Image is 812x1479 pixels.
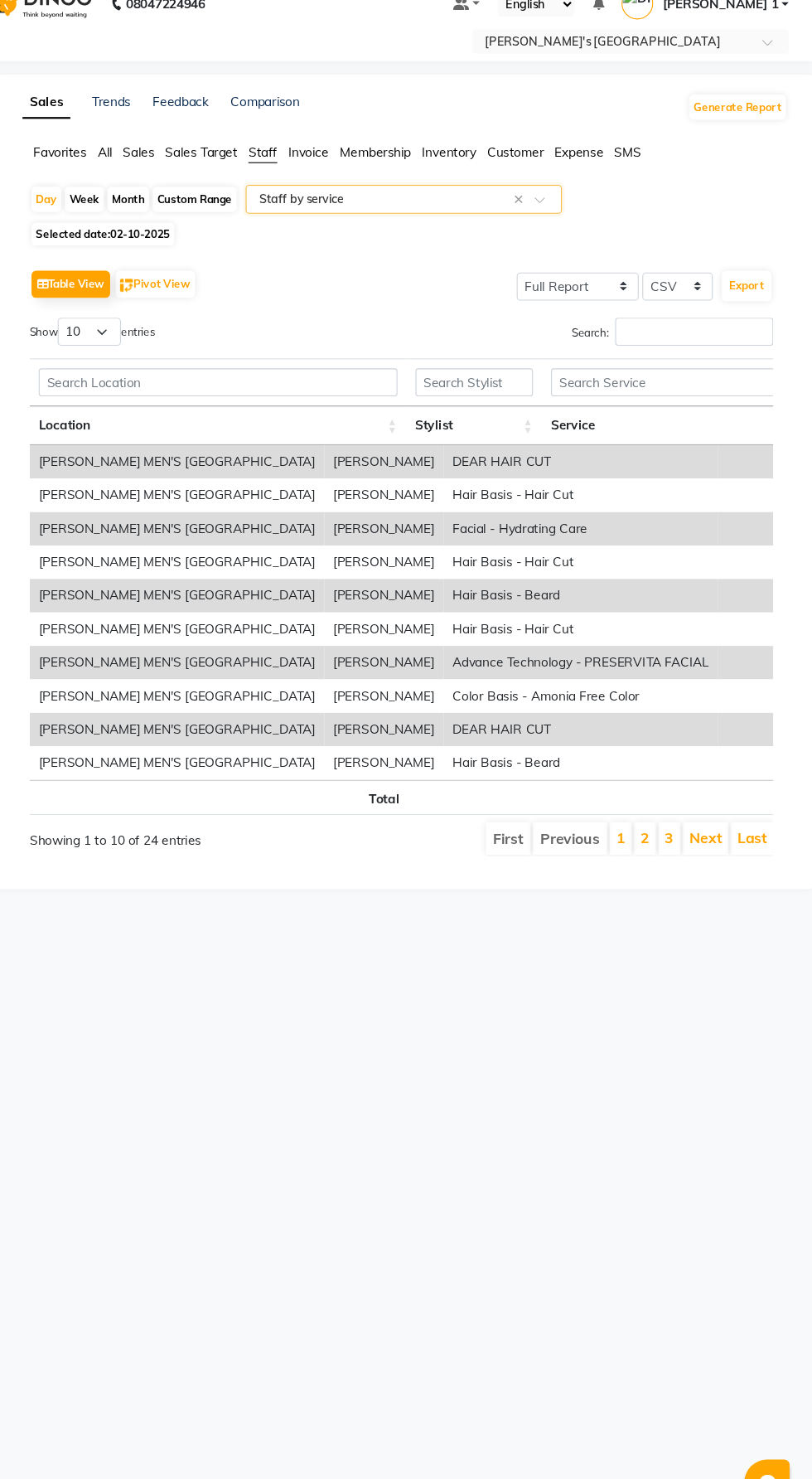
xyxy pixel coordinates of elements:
td: Hair Basis - Hair Cut [474,588,726,618]
td: [PERSON_NAME] [365,710,474,741]
th: Total [94,741,442,773]
button: Generate Report [699,113,788,136]
img: pivot.png [177,282,190,294]
span: Sales [180,158,209,173]
div: Custom Range [207,197,284,221]
a: 1 [632,786,640,803]
span: Favorites [98,158,147,173]
td: DEAR HAIR CUT [474,434,726,465]
td: [PERSON_NAME] [365,649,474,680]
a: Feedback [207,112,259,127]
td: [PERSON_NAME] MEN'S [GEOGRAPHIC_DATA] [94,557,365,588]
td: [PERSON_NAME] MEN'S [GEOGRAPHIC_DATA] [94,680,365,710]
a: Trends [152,112,187,127]
span: SMS [631,158,655,173]
td: [PERSON_NAME] [365,557,474,588]
button: Table View [96,274,168,299]
div: Showing 1 to 10 of 24 entries [94,778,364,806]
td: [PERSON_NAME] MEN'S [GEOGRAPHIC_DATA] [94,710,365,741]
span: All [157,158,170,173]
div: Month [166,197,204,221]
td: Hair Basis - Hair Cut [474,526,726,557]
button: Export [729,274,775,303]
span: Sales Target [219,158,285,173]
span: Clear all [539,201,553,218]
td: [PERSON_NAME] MEN'S [GEOGRAPHIC_DATA] [94,496,365,526]
img: logo [42,7,156,53]
span: Inventory [454,158,504,173]
td: Hair Basis - Hair Cut [474,465,726,496]
th: Stylist: activate to sort column ascending [440,399,564,434]
a: Next [699,786,729,803]
span: Customer [514,158,566,173]
td: Hair Basis - Beard [474,710,726,741]
span: Invoice [331,158,369,173]
td: [PERSON_NAME] MEN'S [GEOGRAPHIC_DATA] [94,434,365,465]
td: [PERSON_NAME] [365,588,474,618]
span: 02-10-2025 [168,235,223,247]
td: Hair Basis - Beard [474,557,726,588]
input: Search Service [573,364,806,390]
iframe: chat widget [742,1413,795,1462]
a: Sales [88,105,132,135]
a: 2 [655,786,663,803]
td: [PERSON_NAME] MEN'S [GEOGRAPHIC_DATA] [94,588,365,618]
input: Search: [631,318,776,343]
td: [PERSON_NAME] [365,465,474,496]
td: [PERSON_NAME] [365,526,474,557]
select: Showentries [120,318,178,343]
input: Search Stylist [448,364,556,390]
button: Pivot View [173,274,246,299]
td: [PERSON_NAME] MEN'S [GEOGRAPHIC_DATA] [94,526,365,557]
div: Week [127,197,162,221]
span: Selected date: [96,230,227,251]
span: Staff [295,158,321,173]
td: [PERSON_NAME] [365,496,474,526]
img: DHRUV DAVE 1 [637,15,666,44]
td: Facial - Hydrating Care [474,496,726,526]
a: Last [743,786,771,803]
a: Comparison [278,112,342,127]
td: [PERSON_NAME] MEN'S [GEOGRAPHIC_DATA] [94,618,365,649]
span: Membership [379,158,444,173]
span: Expense [576,158,621,173]
th: Location: activate to sort column ascending [94,399,440,434]
td: [PERSON_NAME] [365,434,474,465]
div: Day [96,197,123,221]
span: [PERSON_NAME] 1 [674,22,781,39]
td: Advance Technology - PRESERVITA FACIAL [474,618,726,649]
td: DEAR HAIR CUT [474,680,726,710]
td: Color Basis - Amonia Free Color [474,649,726,680]
td: [PERSON_NAME] [365,618,474,649]
label: Search: [592,318,776,343]
input: Search Location [103,364,432,390]
td: [PERSON_NAME] [365,680,474,710]
b: 08047224946 [182,7,255,53]
td: [PERSON_NAME] MEN'S [GEOGRAPHIC_DATA] [94,649,365,680]
label: Show entries [94,318,210,343]
a: 3 [677,786,685,803]
td: [PERSON_NAME] MEN'S [GEOGRAPHIC_DATA] [94,465,365,496]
